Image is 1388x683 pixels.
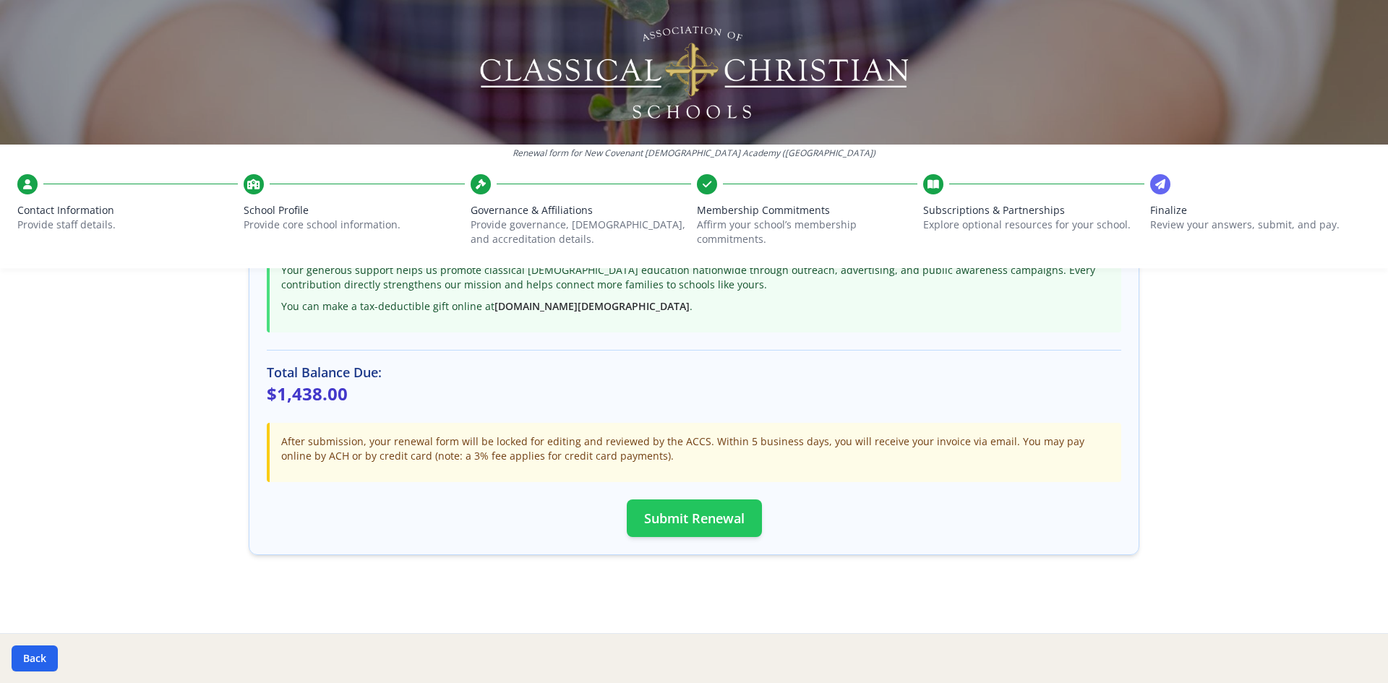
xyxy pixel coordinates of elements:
p: Provide governance, [DEMOGRAPHIC_DATA], and accreditation details. [471,218,691,246]
p: Review your answers, submit, and pay. [1150,218,1371,232]
span: Governance & Affiliations [471,203,691,218]
img: Logo [478,22,911,123]
p: After submission, your renewal form will be locked for editing and reviewed by the ACCS. Within 5... [281,434,1110,463]
button: Back [12,645,58,671]
button: Submit Renewal [627,499,762,537]
span: Subscriptions & Partnerships [923,203,1144,218]
p: $1,438.00 [267,382,1121,405]
p: Provide core school information. [244,218,464,232]
span: Contact Information [17,203,238,218]
p: Explore optional resources for your school. [923,218,1144,232]
p: Provide staff details. [17,218,238,232]
span: School Profile [244,203,464,218]
a: [DOMAIN_NAME][DEMOGRAPHIC_DATA] [494,299,690,313]
p: Affirm your school’s membership commitments. [697,218,917,246]
h3: Total Balance Due: [267,362,1121,382]
span: Membership Commitments [697,203,917,218]
p: You can make a tax-deductible gift online at . [281,299,1110,314]
span: Finalize [1150,203,1371,218]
